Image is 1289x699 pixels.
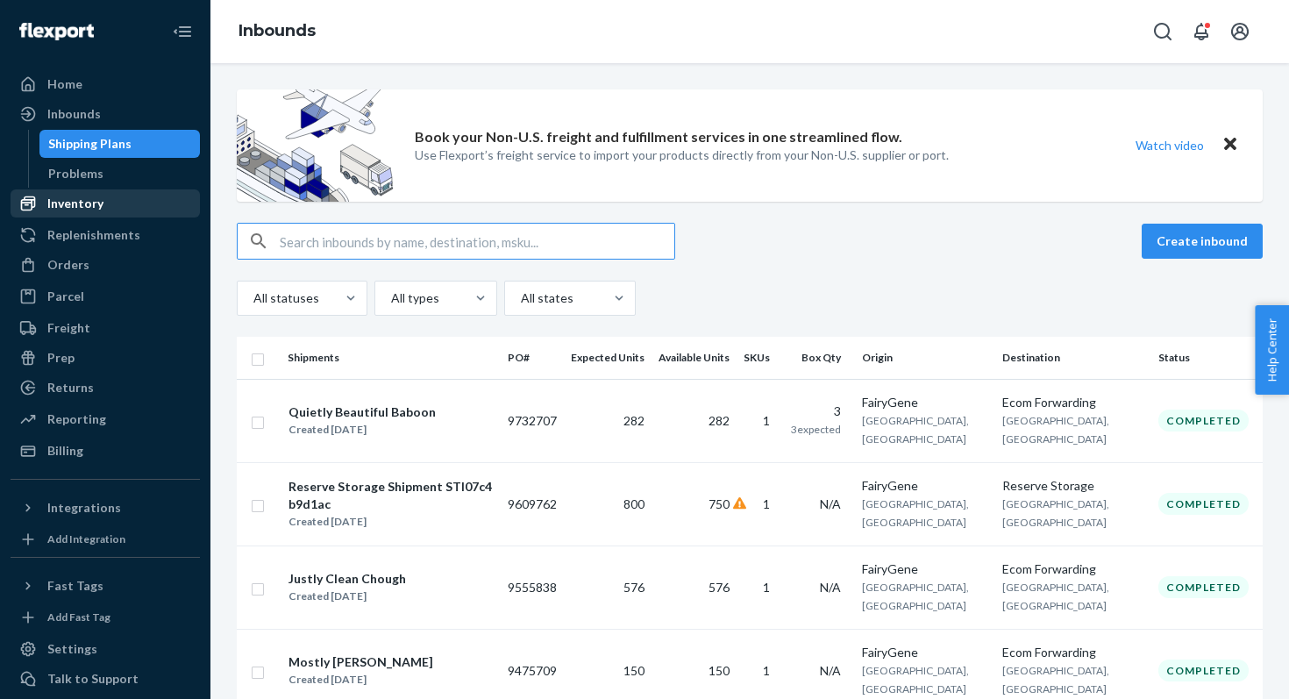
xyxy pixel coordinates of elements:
span: N/A [820,663,841,678]
div: Talk to Support [47,670,139,688]
input: All states [519,289,521,307]
div: Completed [1158,493,1249,515]
ol: breadcrumbs [224,6,330,57]
span: 576 [709,580,730,595]
div: FairyGene [862,394,988,411]
div: Completed [1158,410,1249,432]
div: Mostly [PERSON_NAME] [288,653,433,671]
div: Completed [1158,576,1249,598]
button: Help Center [1255,305,1289,395]
div: Reserve Storage [1002,477,1144,495]
input: Search inbounds by name, destination, msku... [280,224,674,259]
div: FairyGene [862,560,988,578]
a: Shipping Plans [39,130,201,158]
span: 1 [763,580,770,595]
div: 3 [791,403,841,420]
div: Quietly Beautiful Baboon [288,403,436,421]
button: Watch video [1124,132,1215,158]
span: 282 [709,413,730,428]
a: Billing [11,437,200,465]
div: Created [DATE] [288,421,436,439]
span: 1 [763,663,770,678]
span: 150 [623,663,644,678]
div: Problems [48,165,103,182]
a: Reporting [11,405,200,433]
div: Parcel [47,288,84,305]
span: 3 expected [791,423,841,436]
a: Freight [11,314,200,342]
input: All statuses [252,289,253,307]
div: Freight [47,319,90,337]
a: Orders [11,251,200,279]
a: Replenishments [11,221,200,249]
div: Add Integration [47,531,125,546]
a: Parcel [11,282,200,310]
p: Book your Non-U.S. freight and fulfillment services in one streamlined flow. [415,127,902,147]
div: Created [DATE] [288,671,433,688]
span: [GEOGRAPHIC_DATA], [GEOGRAPHIC_DATA] [862,414,969,446]
div: Billing [47,442,83,460]
button: Create inbound [1142,224,1263,259]
span: [GEOGRAPHIC_DATA], [GEOGRAPHIC_DATA] [862,497,969,529]
span: N/A [820,496,841,511]
div: Inventory [47,195,103,212]
span: [GEOGRAPHIC_DATA], [GEOGRAPHIC_DATA] [1002,581,1109,612]
th: SKUs [737,337,784,379]
span: 282 [623,413,644,428]
a: Prep [11,344,200,372]
div: FairyGene [862,477,988,495]
a: Home [11,70,200,98]
a: Inventory [11,189,200,218]
div: Ecom Forwarding [1002,560,1144,578]
a: Inbounds [239,21,316,40]
button: Integrations [11,494,200,522]
span: [GEOGRAPHIC_DATA], [GEOGRAPHIC_DATA] [1002,414,1109,446]
div: Created [DATE] [288,588,406,605]
span: [GEOGRAPHIC_DATA], [GEOGRAPHIC_DATA] [862,664,969,695]
a: Problems [39,160,201,188]
div: Reporting [47,410,106,428]
div: Ecom Forwarding [1002,394,1144,411]
div: Replenishments [47,226,140,244]
div: Reserve Storage Shipment STI07c4b9d1ac [288,478,493,513]
a: Talk to Support [11,665,200,693]
th: PO# [501,337,564,379]
span: [GEOGRAPHIC_DATA], [GEOGRAPHIC_DATA] [1002,497,1109,529]
button: Open account menu [1222,14,1257,49]
div: Orders [47,256,89,274]
div: Ecom Forwarding [1002,644,1144,661]
td: 9609762 [501,462,564,546]
div: Prep [47,349,75,367]
th: Status [1151,337,1263,379]
th: Expected Units [564,337,652,379]
th: Destination [995,337,1151,379]
th: Shipments [281,337,501,379]
div: Returns [47,379,94,396]
th: Origin [855,337,995,379]
button: Open notifications [1184,14,1219,49]
button: Close Navigation [165,14,200,49]
div: Home [47,75,82,93]
div: Shipping Plans [48,135,132,153]
span: 1 [763,413,770,428]
div: Integrations [47,499,121,517]
a: Add Integration [11,529,200,550]
div: FairyGene [862,644,988,661]
button: Fast Tags [11,572,200,600]
input: All types [389,289,391,307]
td: 9732707 [501,379,564,462]
div: Created [DATE] [288,513,493,531]
span: 150 [709,663,730,678]
a: Add Fast Tag [11,607,200,628]
div: Inbounds [47,105,101,123]
a: Settings [11,635,200,663]
th: Box Qty [784,337,855,379]
div: Justly Clean Chough [288,570,406,588]
p: Use Flexport’s freight service to import your products directly from your Non-U.S. supplier or port. [415,146,949,164]
div: Add Fast Tag [47,610,110,624]
div: Completed [1158,660,1249,681]
span: 1 [763,496,770,511]
span: [GEOGRAPHIC_DATA], [GEOGRAPHIC_DATA] [1002,664,1109,695]
span: N/A [820,580,841,595]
